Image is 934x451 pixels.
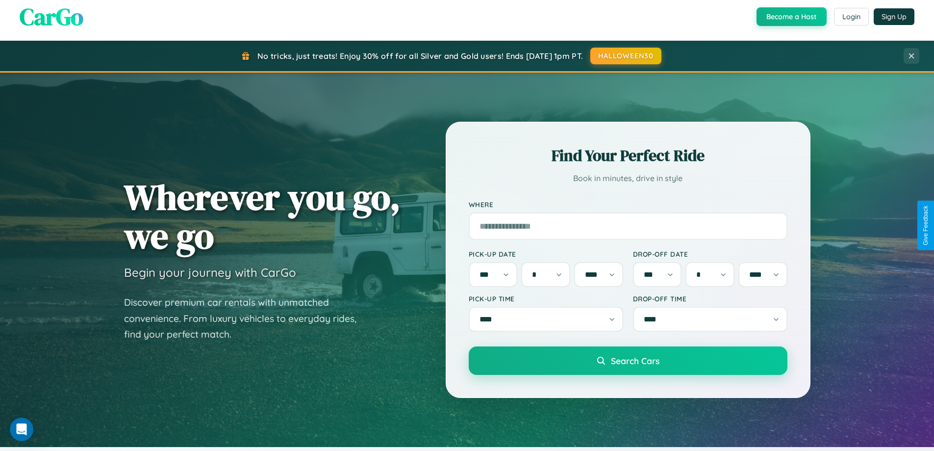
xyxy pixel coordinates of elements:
button: Sign Up [874,8,914,25]
iframe: Intercom live chat [10,418,33,441]
h2: Find Your Perfect Ride [469,145,787,166]
button: Search Cars [469,346,787,375]
h3: Begin your journey with CarGo [124,265,296,280]
span: No tricks, just treats! Enjoy 30% off for all Silver and Gold users! Ends [DATE] 1pm PT. [257,51,583,61]
p: Book in minutes, drive in style [469,171,787,186]
button: HALLOWEEN30 [590,48,661,64]
button: Become a Host [757,7,827,26]
label: Pick-up Date [469,250,623,258]
span: Search Cars [611,355,659,366]
div: Give Feedback [922,206,929,245]
span: CarGo [20,0,83,33]
label: Drop-off Date [633,250,787,258]
label: Where [469,200,787,209]
button: Login [834,8,869,26]
label: Pick-up Time [469,294,623,303]
p: Discover premium car rentals with unmatched convenience. From luxury vehicles to everyday rides, ... [124,294,369,343]
label: Drop-off Time [633,294,787,303]
h1: Wherever you go, we go [124,178,401,255]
